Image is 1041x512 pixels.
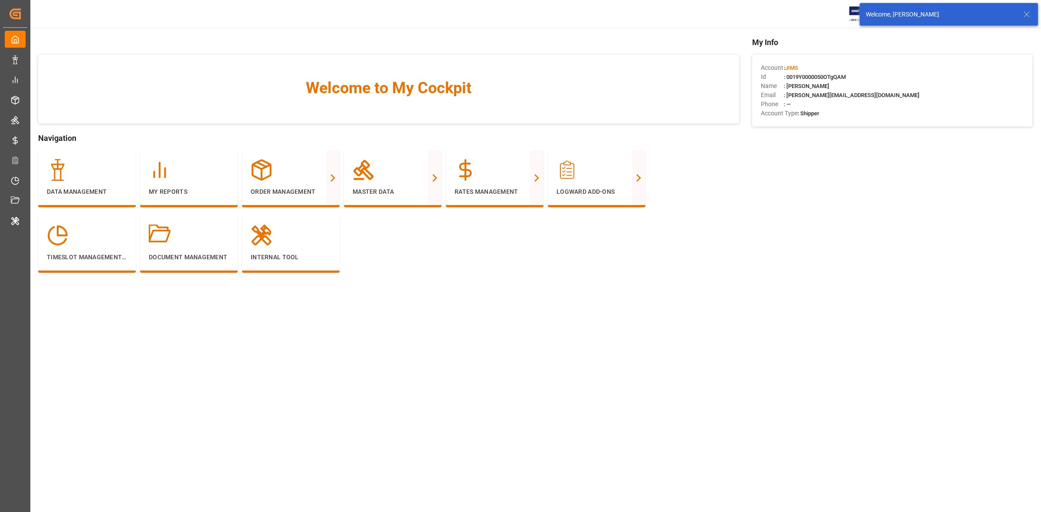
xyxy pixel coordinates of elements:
[761,82,784,91] span: Name
[455,187,535,196] p: Rates Management
[798,110,819,117] span: : Shipper
[557,187,637,196] p: Logward Add-ons
[149,253,229,262] p: Document Management
[761,72,784,82] span: Id
[353,187,433,196] p: Master Data
[38,132,739,144] span: Navigation
[56,76,722,100] span: Welcome to My Cockpit
[761,100,784,109] span: Phone
[761,109,798,118] span: Account Type
[866,10,1015,19] div: Welcome, [PERSON_NAME]
[251,187,331,196] p: Order Management
[761,91,784,100] span: Email
[784,83,829,89] span: : [PERSON_NAME]
[752,36,1032,48] span: My Info
[784,101,791,108] span: : —
[47,187,127,196] p: Data Management
[785,65,798,71] span: JIMS
[251,253,331,262] p: Internal Tool
[149,187,229,196] p: My Reports
[784,65,798,71] span: :
[761,63,784,72] span: Account
[784,92,920,98] span: : [PERSON_NAME][EMAIL_ADDRESS][DOMAIN_NAME]
[849,7,879,22] img: Exertis%20JAM%20-%20Email%20Logo.jpg_1722504956.jpg
[47,253,127,262] p: Timeslot Management V2
[784,74,846,80] span: : 0019Y0000050OTgQAM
